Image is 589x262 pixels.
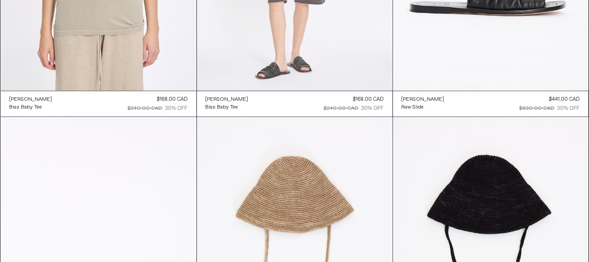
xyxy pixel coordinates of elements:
[157,96,188,103] div: $168.00 CAD
[206,104,238,111] div: Bias Baby Tee
[549,96,580,103] div: $441.00 CAD
[402,96,444,103] a: [PERSON_NAME]
[206,103,248,111] a: Bias Baby Tee
[557,105,580,112] div: 30% OFF
[128,105,163,112] div: $240.00 CAD
[10,103,52,111] a: Bias Baby Tee
[165,105,188,112] div: 30% OFF
[206,96,248,103] a: [PERSON_NAME]
[520,105,555,112] div: $630.00 CAD
[402,104,424,111] div: Raw Slide
[353,96,384,103] div: $168.00 CAD
[361,105,384,112] div: 30% OFF
[324,105,359,112] div: $240.00 CAD
[10,104,42,111] div: Bias Baby Tee
[10,96,52,103] a: [PERSON_NAME]
[402,103,444,111] a: Raw Slide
